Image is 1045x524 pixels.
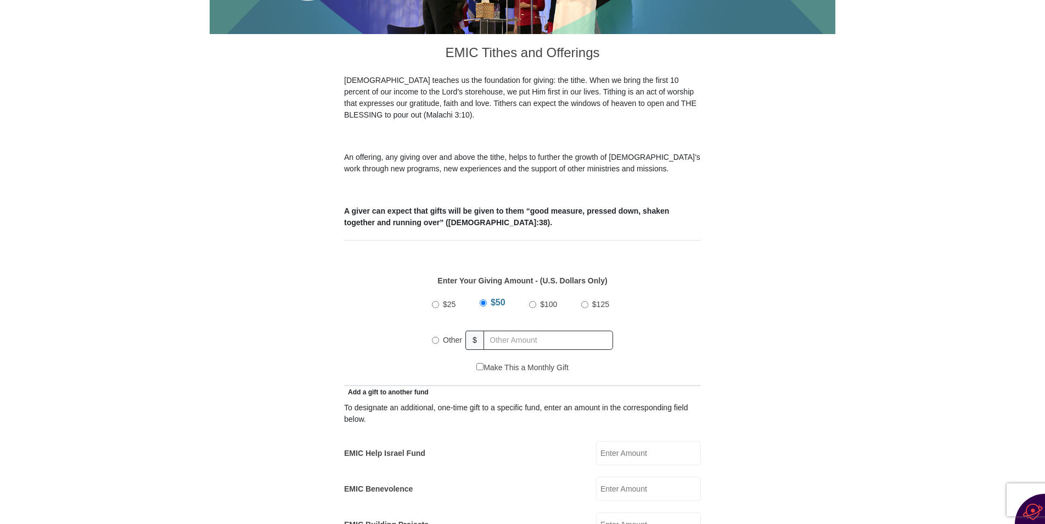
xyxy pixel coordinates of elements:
span: Add a gift to another fund [344,388,429,396]
label: EMIC Benevolence [344,483,413,495]
input: Make This a Monthly Gift [476,363,484,370]
span: $ [465,331,484,350]
p: [DEMOGRAPHIC_DATA] teaches us the foundation for giving: the tithe. When we bring the first 10 pe... [344,75,701,121]
span: $100 [540,300,557,309]
span: $125 [592,300,609,309]
input: Other Amount [484,331,613,350]
span: $25 [443,300,456,309]
input: Enter Amount [596,441,701,465]
span: $50 [491,298,505,307]
label: Make This a Monthly Gift [476,362,569,374]
div: To designate an additional, one-time gift to a specific fund, enter an amount in the correspondin... [344,402,701,425]
span: Other [443,336,462,344]
input: Enter Amount [596,477,701,501]
p: An offering, any giving over and above the tithe, helps to further the growth of [DEMOGRAPHIC_DAT... [344,152,701,175]
label: EMIC Help Israel Fund [344,448,425,459]
strong: Enter Your Giving Amount - (U.S. Dollars Only) [437,276,607,285]
b: A giver can expect that gifts will be given to them “good measure, pressed down, shaken together ... [344,207,669,227]
h3: EMIC Tithes and Offerings [344,34,701,75]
